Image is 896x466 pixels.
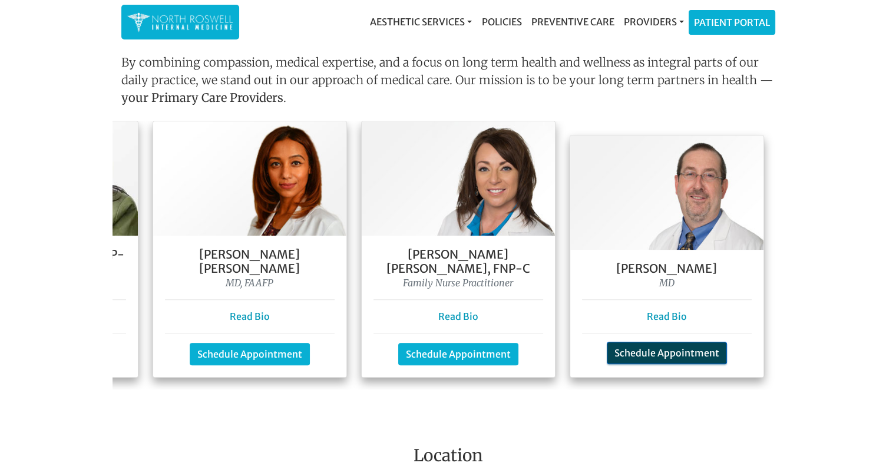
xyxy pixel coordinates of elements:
i: MD, FAAFP [226,277,273,289]
h5: [PERSON_NAME] [PERSON_NAME], FNP-C [373,247,543,276]
a: Aesthetic Services [365,10,477,34]
i: MD [659,277,675,289]
a: Schedule Appointment [398,343,518,365]
a: Policies [477,10,526,34]
h5: [PERSON_NAME] [582,262,752,276]
a: Schedule Appointment [607,342,727,364]
img: North Roswell Internal Medicine [127,11,233,34]
p: By combining compassion, medical expertise, and a focus on long term health and wellness as integ... [121,54,775,111]
h5: [PERSON_NAME] [PERSON_NAME] [165,247,335,276]
a: Preventive Care [526,10,619,34]
a: Patient Portal [689,11,775,34]
a: Read Bio [438,310,478,322]
a: Schedule Appointment [190,343,310,365]
a: Read Bio [647,310,687,322]
i: Family Nurse Practitioner [403,277,513,289]
a: Read Bio [230,310,270,322]
img: Dr. Farah Mubarak Ali MD, FAAFP [153,121,346,236]
a: Providers [619,10,688,34]
img: Keela Weeks Leger, FNP-C [362,121,555,236]
img: Dr. George Kanes [570,135,763,250]
strong: your Primary Care Providers [121,90,283,105]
